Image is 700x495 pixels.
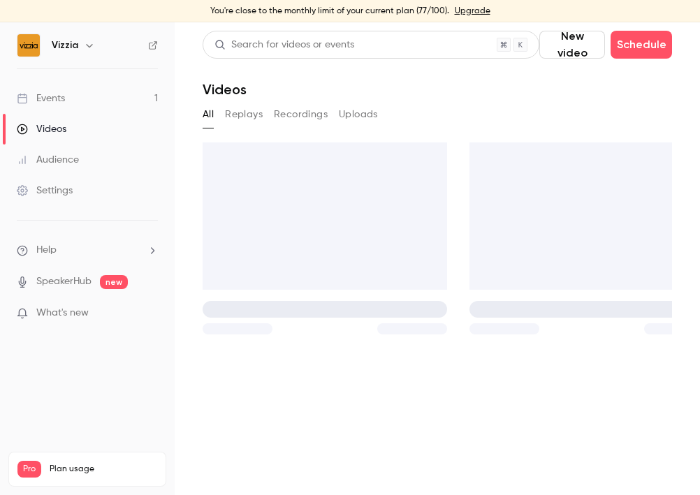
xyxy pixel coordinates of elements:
div: Settings [17,184,73,198]
section: Videos [203,31,672,487]
div: Search for videos or events [214,38,354,52]
div: Audience [17,153,79,167]
button: Uploads [339,103,378,126]
span: new [100,275,128,289]
div: Events [17,91,65,105]
span: Plan usage [50,464,157,475]
button: Replays [225,103,263,126]
a: Upgrade [455,6,490,17]
li: help-dropdown-opener [17,243,158,258]
img: Vizzia [17,34,40,57]
span: What's new [36,306,89,320]
button: All [203,103,214,126]
button: Recordings [274,103,328,126]
button: Schedule [611,31,672,59]
span: Help [36,243,57,258]
h1: Videos [203,81,247,98]
button: New video [539,31,605,59]
h6: Vizzia [52,38,78,52]
div: Videos [17,122,66,136]
span: Pro [17,461,41,478]
a: SpeakerHub [36,274,92,289]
